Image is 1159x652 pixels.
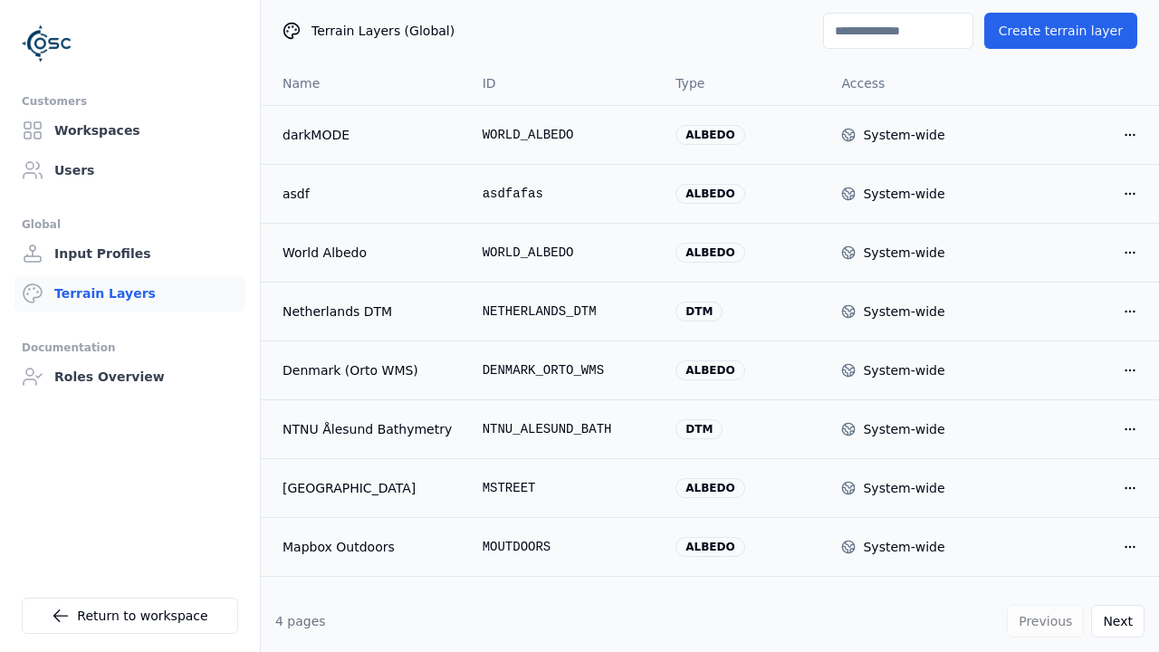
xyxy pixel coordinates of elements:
div: WORLD_ALBEDO [483,126,647,144]
div: albedo [675,537,744,557]
th: Name [261,62,468,105]
a: Netherlands DTM [283,302,454,321]
a: Roles Overview [14,359,245,395]
span: Terrain Layers (Global) [311,22,455,40]
div: albedo [675,125,744,145]
div: NETHERLANDS_DTM [483,302,647,321]
th: Type [661,62,827,105]
div: albedo [675,478,744,498]
th: ID [468,62,662,105]
div: DENMARK_ORTO_WMS [483,361,647,379]
div: albedo [675,360,744,380]
div: dtm [675,302,723,321]
th: Access [827,62,992,105]
div: System-wide [863,479,944,497]
div: Global [22,214,238,235]
a: [GEOGRAPHIC_DATA] [283,479,454,497]
div: MOUTDOORS [483,538,647,556]
div: Customers [22,91,238,112]
a: darkMODE [283,126,454,144]
div: MSTREET [483,479,647,497]
a: Input Profiles [14,235,245,272]
a: Denmark (Orto WMS) [283,361,454,379]
a: NTNU Ålesund Bathymetry [283,420,454,438]
div: dtm [675,419,723,439]
div: System-wide [863,538,944,556]
a: Mapbox Outdoors [283,538,454,556]
a: Return to workspace [22,598,238,634]
a: Terrain Layers [14,275,245,312]
div: asdfafas [483,185,647,203]
div: Documentation [22,337,238,359]
button: Next [1091,605,1145,638]
div: System-wide [863,361,944,379]
div: NTNU_ALESUND_BATH [483,420,647,438]
span: 4 pages [275,614,326,628]
div: System-wide [863,126,944,144]
div: System-wide [863,244,944,262]
div: albedo [675,184,744,204]
div: System-wide [863,420,944,438]
div: System-wide [863,302,944,321]
div: System-wide [863,185,944,203]
a: World Albedo [283,244,454,262]
a: Workspaces [14,112,245,149]
a: Users [14,152,245,188]
div: albedo [675,243,744,263]
img: Logo [22,18,72,69]
div: WORLD_ALBEDO [483,244,647,262]
button: Create terrain layer [984,13,1137,49]
a: asdf [283,185,454,203]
